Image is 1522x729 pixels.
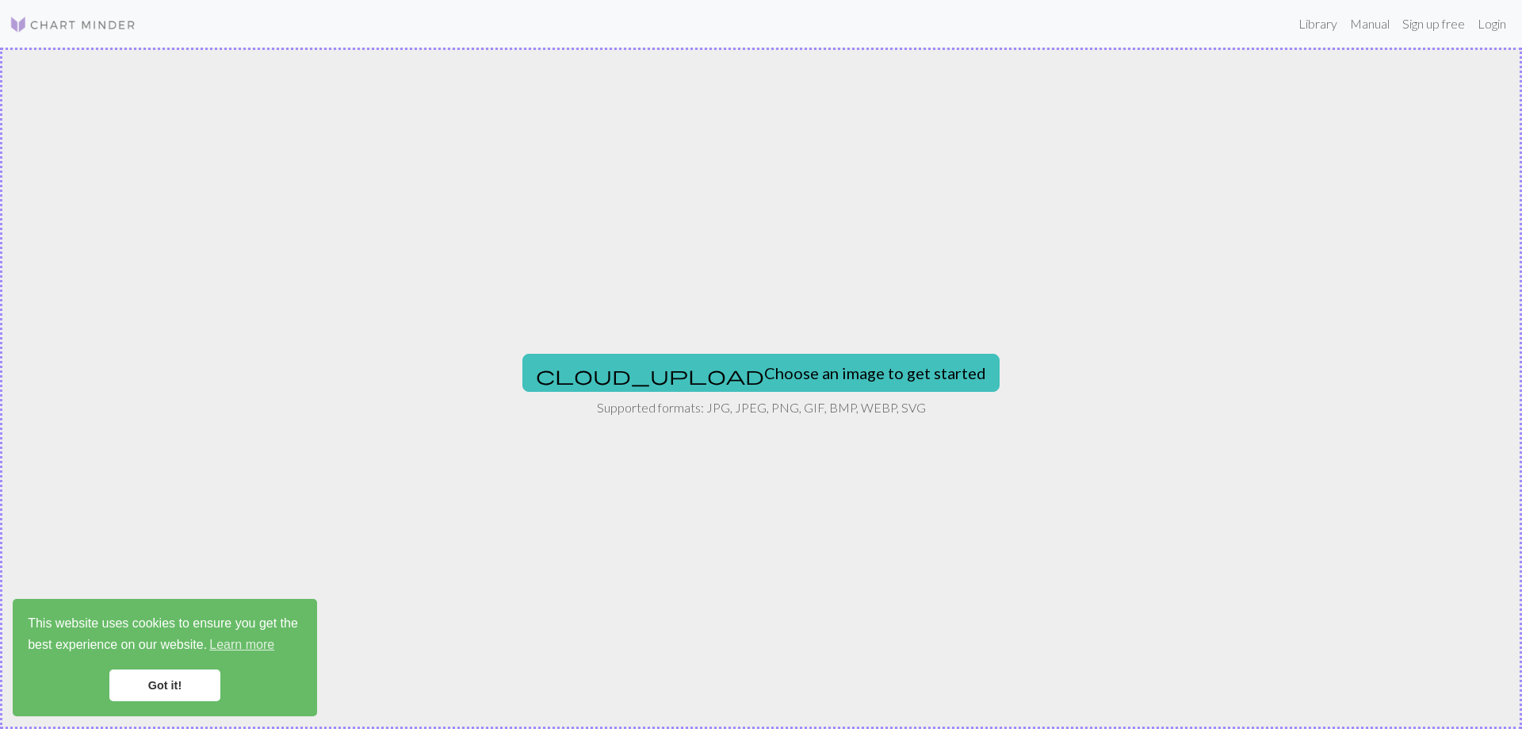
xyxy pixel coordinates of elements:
a: Sign up free [1396,8,1471,40]
a: Manual [1344,8,1396,40]
button: Choose an image to get started [522,354,1000,392]
a: dismiss cookie message [109,670,220,701]
a: Login [1471,8,1512,40]
span: This website uses cookies to ensure you get the best experience on our website. [28,614,302,657]
a: Library [1292,8,1344,40]
div: cookieconsent [13,599,317,716]
p: Supported formats: JPG, JPEG, PNG, GIF, BMP, WEBP, SVG [597,398,926,417]
img: Logo [10,15,136,34]
span: cloud_upload [536,364,764,386]
a: learn more about cookies [207,633,277,657]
